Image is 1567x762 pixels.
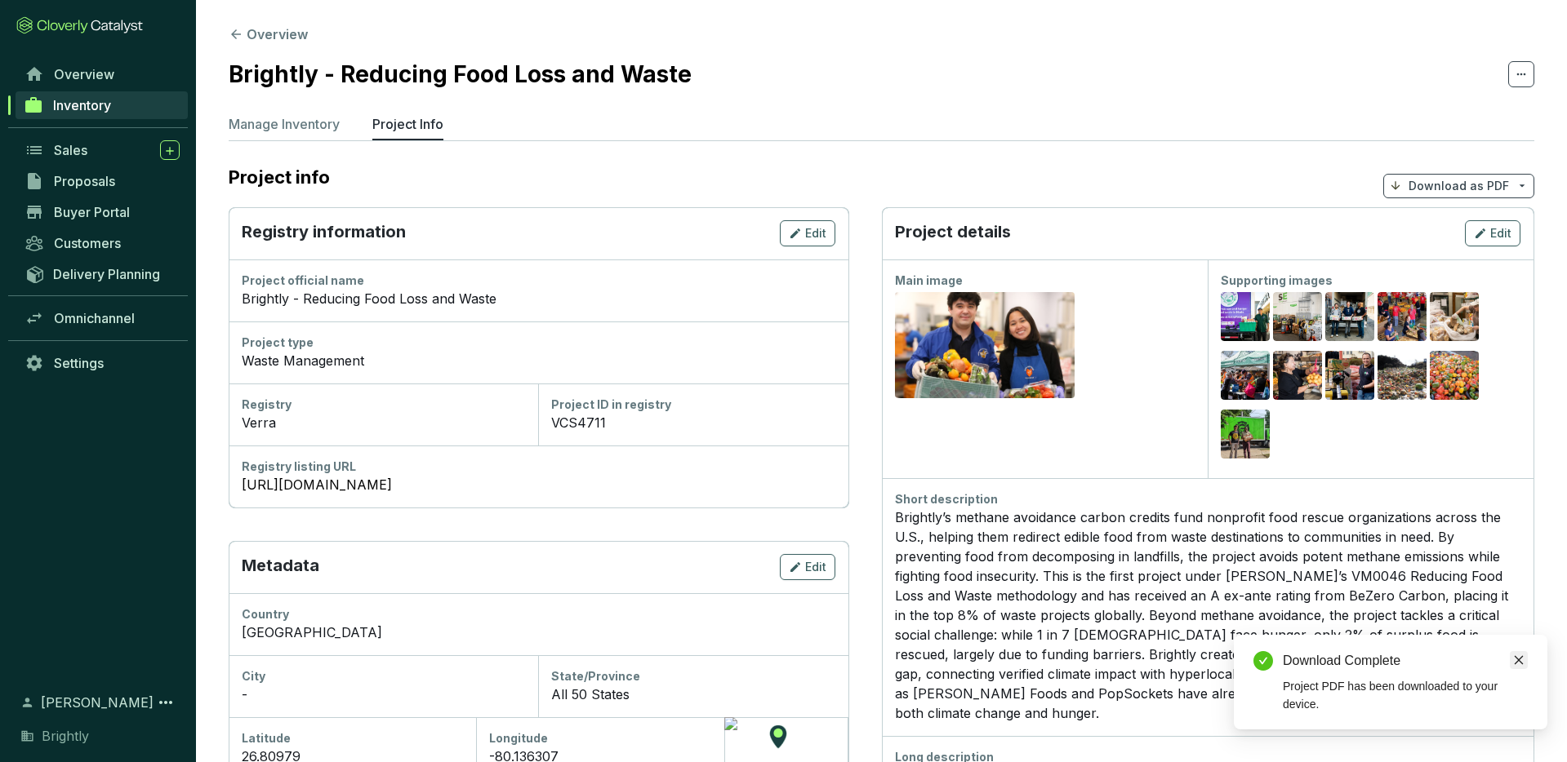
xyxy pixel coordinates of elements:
span: [PERSON_NAME] [41,693,154,712]
span: Customers [54,235,121,251]
a: Proposals [16,167,188,195]
div: VCS4711 [551,413,835,432]
div: Brightly’s methane avoidance carbon credits fund nonprofit food rescue organizations across the U... [895,507,1521,723]
p: Download as PDF [1409,178,1509,194]
a: Overview [16,60,188,88]
span: Proposals [54,173,115,189]
a: Inventory [16,91,188,119]
a: Omnichannel [16,304,188,332]
div: - [242,684,525,704]
span: close [1513,654,1525,666]
a: Customers [16,229,188,257]
div: Project ID in registry [551,397,835,413]
a: Delivery Planning [16,260,188,287]
button: Edit [1465,220,1520,246]
div: Registry listing URL [242,459,835,475]
span: Brightly [42,726,89,746]
p: Project Info [372,114,443,134]
button: Edit [780,220,835,246]
span: Omnichannel [54,310,135,326]
div: Project official name [242,272,835,289]
div: Project PDF has been downloaded to your device. [1283,677,1528,713]
div: Waste Management [242,351,835,370]
div: All 50 States [551,684,835,704]
div: Longitude [489,730,710,746]
div: Supporting images [1221,272,1520,289]
a: [URL][DOMAIN_NAME] [242,475,835,494]
span: Edit [805,559,826,575]
div: Registry [242,397,525,413]
div: City [242,668,525,684]
a: Close [1510,651,1528,669]
div: Download Complete [1283,651,1528,671]
div: Brightly - Reducing Food Loss and Waste [242,289,835,308]
span: Edit [1490,225,1511,241]
button: Edit [780,554,835,580]
h2: Brightly - Reducing Food Loss and Waste [229,57,692,91]
div: Verra [242,413,525,432]
a: Buyer Portal [16,198,188,226]
span: Overview [54,66,114,82]
a: Sales [16,136,188,164]
span: Edit [805,225,826,241]
p: Registry information [242,220,406,246]
p: Metadata [242,554,319,580]
p: Manage Inventory [229,114,340,134]
span: Buyer Portal [54,204,130,220]
p: Project details [895,220,1011,246]
div: Country [242,606,835,622]
div: State/Province [551,668,835,684]
span: Inventory [53,97,111,113]
button: Overview [229,24,308,44]
a: Settings [16,349,188,377]
h2: Project info [229,166,346,188]
span: check-circle [1253,651,1273,671]
div: Main image [895,272,1195,289]
div: Project type [242,334,835,351]
span: Sales [54,142,87,158]
span: Delivery Planning [53,266,160,282]
div: Short description [895,491,1521,507]
span: Settings [54,355,104,371]
div: Latitude [242,730,463,746]
div: [GEOGRAPHIC_DATA] [242,622,835,642]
